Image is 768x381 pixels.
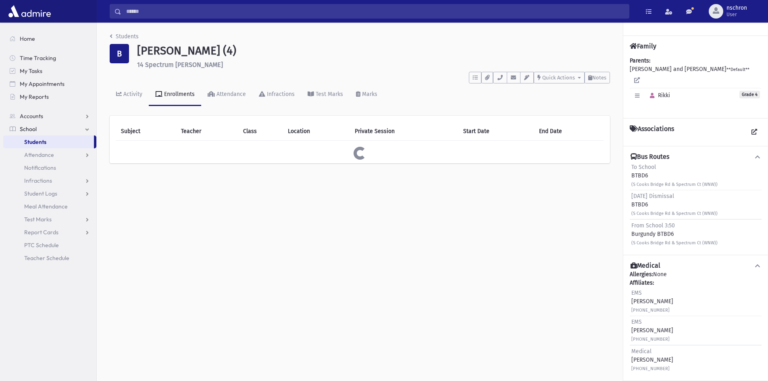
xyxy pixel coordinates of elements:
[20,80,65,87] span: My Appointments
[3,52,96,65] a: Time Tracking
[360,91,377,98] div: Marks
[24,242,59,249] span: PTC Schedule
[3,213,96,226] a: Test Marks
[283,122,350,141] th: Location
[201,83,252,106] a: Attendance
[110,32,139,44] nav: breadcrumb
[3,187,96,200] a: Student Logs
[20,93,49,100] span: My Reports
[24,216,52,223] span: Test Marks
[350,122,458,141] th: Private Session
[726,5,747,11] span: nschron
[534,122,604,141] th: End Date
[20,35,35,42] span: Home
[631,163,718,188] div: BTBD6
[630,57,650,64] b: Parents:
[631,193,674,200] span: [DATE] Dismissal
[458,122,534,141] th: Start Date
[592,75,606,81] span: Notes
[3,90,96,103] a: My Reports
[301,83,350,106] a: Test Marks
[630,262,762,270] button: Medical
[314,91,343,98] div: Test Marks
[162,91,195,98] div: Enrollments
[631,347,673,373] div: [PERSON_NAME]
[137,44,610,58] h1: [PERSON_NAME] (4)
[631,164,656,171] span: To School
[631,348,651,355] span: Medical
[631,337,670,342] small: [PHONE_NUMBER]
[24,190,57,197] span: Student Logs
[631,192,718,217] div: BTBD6
[739,91,760,98] span: Grade 4
[631,366,670,371] small: [PHONE_NUMBER]
[631,289,642,296] span: EMS
[122,91,142,98] div: Activity
[350,83,384,106] a: Marks
[265,91,295,98] div: Infractions
[20,112,43,120] span: Accounts
[631,289,673,314] div: [PERSON_NAME]
[631,262,660,270] h4: Medical
[24,177,52,184] span: Infractions
[646,92,670,99] span: Rikki
[110,83,149,106] a: Activity
[3,77,96,90] a: My Appointments
[20,54,56,62] span: Time Tracking
[3,110,96,123] a: Accounts
[542,75,575,81] span: Quick Actions
[3,123,96,135] a: School
[20,125,37,133] span: School
[3,174,96,187] a: Infractions
[3,226,96,239] a: Report Cards
[585,72,610,83] button: Notes
[24,254,69,262] span: Teacher Schedule
[631,153,669,161] h4: Bus Routes
[631,221,718,247] div: Burgundy BTBD6
[3,161,96,174] a: Notifications
[3,252,96,264] a: Teacher Schedule
[24,229,58,236] span: Report Cards
[252,83,301,106] a: Infractions
[631,182,718,187] small: (S Cooks Bridge Rd & Spectrum Ct (WNW))
[631,319,642,325] span: EMS
[3,65,96,77] a: My Tasks
[20,67,42,75] span: My Tasks
[6,3,53,19] img: AdmirePro
[3,239,96,252] a: PTC Schedule
[631,240,718,246] small: (S Cooks Bridge Rd & Spectrum Ct (WNW))
[630,271,653,278] b: Allergies:
[176,122,238,141] th: Teacher
[630,42,656,50] h4: Family
[110,44,129,63] div: B
[747,125,762,139] a: View all Associations
[24,138,46,146] span: Students
[3,148,96,161] a: Attendance
[630,270,762,374] div: None
[238,122,283,141] th: Class
[726,11,747,18] span: User
[137,61,610,69] h6: 14 Spectrum [PERSON_NAME]
[630,153,762,161] button: Bus Routes
[3,32,96,45] a: Home
[3,200,96,213] a: Meal Attendance
[631,222,675,229] span: From School 3:50
[630,279,654,286] b: Affiliates:
[630,56,762,112] div: [PERSON_NAME] and [PERSON_NAME]
[631,318,673,343] div: [PERSON_NAME]
[534,72,585,83] button: Quick Actions
[116,122,176,141] th: Subject
[110,33,139,40] a: Students
[215,91,246,98] div: Attendance
[631,308,670,313] small: [PHONE_NUMBER]
[24,203,68,210] span: Meal Attendance
[149,83,201,106] a: Enrollments
[24,164,56,171] span: Notifications
[121,4,629,19] input: Search
[630,125,674,139] h4: Associations
[3,135,94,148] a: Students
[631,211,718,216] small: (S Cooks Bridge Rd & Spectrum Ct (WNW))
[24,151,54,158] span: Attendance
